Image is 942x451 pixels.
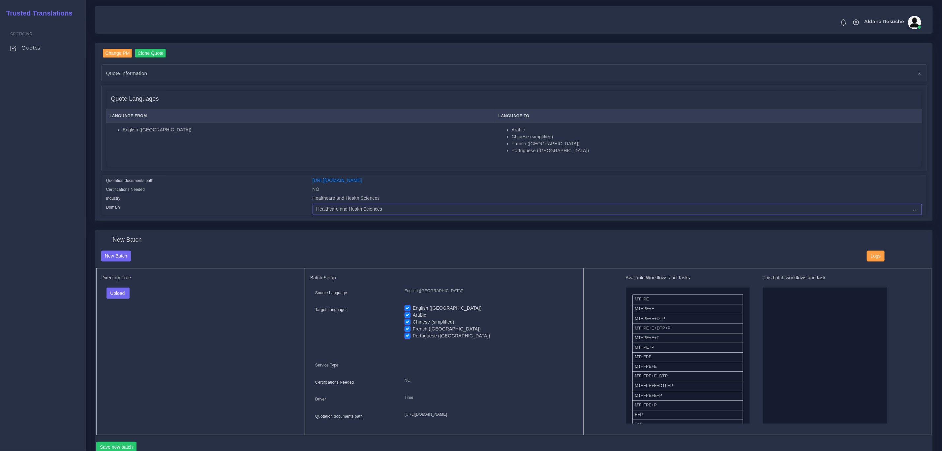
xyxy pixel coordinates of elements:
div: Healthcare and Health Sciences [308,195,927,204]
label: Driver [315,396,326,402]
label: Chinese (simplified) [413,319,454,326]
li: MT+FPE [632,352,743,362]
li: T+E [632,420,743,430]
label: English ([GEOGRAPHIC_DATA]) [413,305,482,312]
button: Logs [867,251,884,262]
h5: Batch Setup [310,275,578,281]
li: Chinese (simplified) [512,133,918,140]
p: English ([GEOGRAPHIC_DATA]) [405,288,573,295]
li: MT+FPE+E+P [632,391,743,401]
button: Upload [106,288,130,299]
p: Time [405,394,573,401]
th: Language To [495,109,922,123]
label: Certifications Needed [315,379,354,385]
button: New Batch [101,251,131,262]
li: MT+PE+E+DTP [632,314,743,324]
h4: New Batch [113,236,142,244]
input: Change PM [103,49,133,58]
label: Quotation documents path [106,178,154,184]
p: [URL][DOMAIN_NAME] [405,411,573,418]
div: Quote information [102,65,927,82]
label: Certifications Needed [106,187,145,192]
h5: This batch workflows and task [763,275,887,281]
h4: Quote Languages [111,95,159,103]
label: Industry [106,195,121,201]
label: Arabic [413,312,426,319]
li: Arabic [512,126,918,133]
li: MT+FPE+E+DTP [632,371,743,381]
span: Logs [871,253,881,259]
label: Quotation documents path [315,413,363,419]
h5: Available Workflows and Tasks [626,275,750,281]
span: Sections [10,31,32,36]
li: MT+PE+E+DTP+P [632,324,743,333]
a: Quotes [5,41,81,55]
li: MT+PE+P [632,343,743,353]
input: Clone Quote [135,49,167,58]
label: Target Languages [315,307,348,313]
span: Aldana Resuche [865,19,904,24]
p: NO [405,377,573,384]
label: Portuguese ([GEOGRAPHIC_DATA]) [413,332,490,339]
h5: Directory Tree [102,275,300,281]
label: Service Type: [315,362,340,368]
li: MT+PE+E+P [632,333,743,343]
img: avatar [908,16,921,29]
li: MT+PE+E [632,304,743,314]
a: [URL][DOMAIN_NAME] [313,178,362,183]
a: Aldana Resucheavatar [861,16,924,29]
li: Portuguese ([GEOGRAPHIC_DATA]) [512,147,918,154]
li: MT+FPE+E [632,362,743,372]
label: French ([GEOGRAPHIC_DATA]) [413,326,481,332]
div: NO [308,186,927,195]
label: Domain [106,204,120,210]
a: New Batch [101,253,131,258]
li: MT+PE [632,294,743,304]
th: Language From [106,109,495,123]
label: Source Language [315,290,347,296]
li: French ([GEOGRAPHIC_DATA]) [512,140,918,147]
span: Quotes [21,44,40,52]
a: Trusted Translations [2,8,73,19]
li: MT+FPE+P [632,400,743,410]
h2: Trusted Translations [2,9,73,17]
li: English ([GEOGRAPHIC_DATA]) [123,126,492,133]
li: MT+FPE+E+DTP+P [632,381,743,391]
li: E+P [632,410,743,420]
span: Quote information [106,69,147,77]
